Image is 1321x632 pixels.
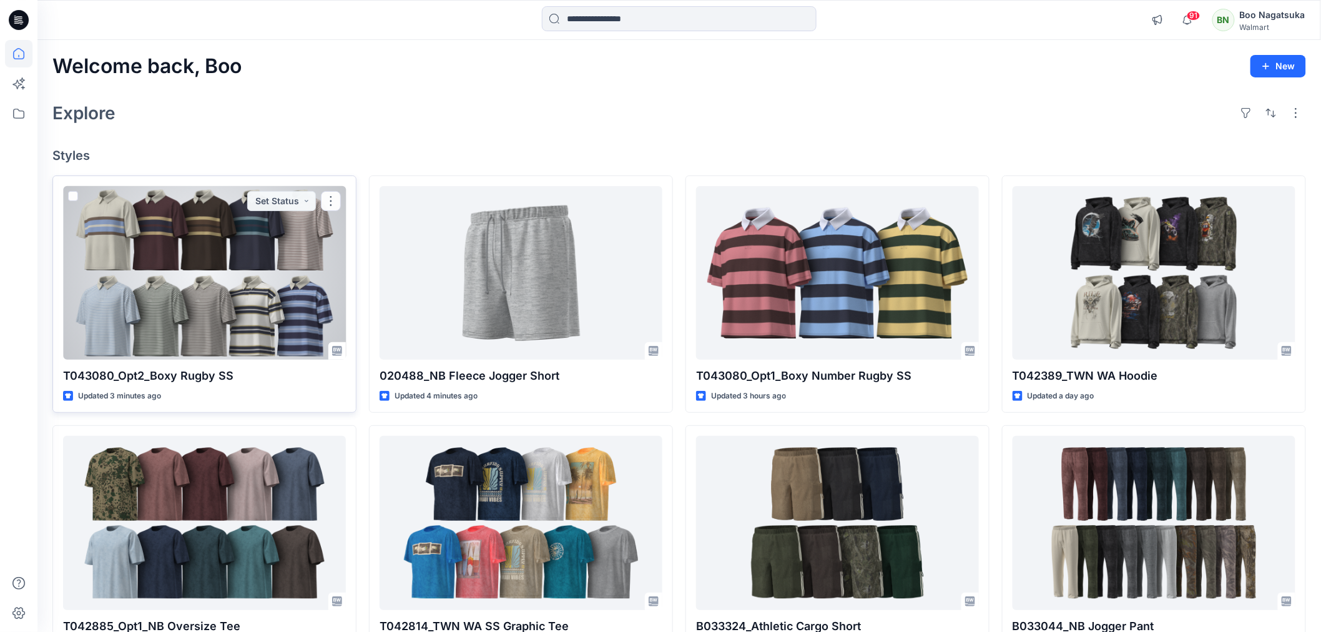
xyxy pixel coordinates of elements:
[395,390,478,403] p: Updated 4 minutes ago
[63,436,346,610] a: T042885_Opt1_NB Oversize Tee
[711,390,786,403] p: Updated 3 hours ago
[1240,7,1305,22] div: Boo Nagatsuka
[63,186,346,360] a: T043080_Opt2_Boxy Rugby SS
[380,186,662,360] a: 020488_NB Fleece Jogger Short
[696,186,979,360] a: T043080_Opt1_Boxy Number Rugby SS
[52,103,115,123] h2: Explore
[1013,436,1295,610] a: B033044_NB Jogger Pant
[1028,390,1094,403] p: Updated a day ago
[1212,9,1235,31] div: BN
[1240,22,1305,32] div: Walmart
[1187,11,1201,21] span: 91
[78,390,161,403] p: Updated 3 minutes ago
[696,436,979,610] a: B033324_Athletic Cargo Short
[1250,55,1306,77] button: New
[52,148,1306,163] h4: Styles
[63,367,346,385] p: T043080_Opt2_Boxy Rugby SS
[1013,186,1295,360] a: T042389_TWN WA Hoodie
[380,367,662,385] p: 020488_NB Fleece Jogger Short
[380,436,662,610] a: T042814_TWN WA SS Graphic Tee
[1013,367,1295,385] p: T042389_TWN WA Hoodie
[52,55,242,78] h2: Welcome back, Boo
[696,367,979,385] p: T043080_Opt1_Boxy Number Rugby SS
